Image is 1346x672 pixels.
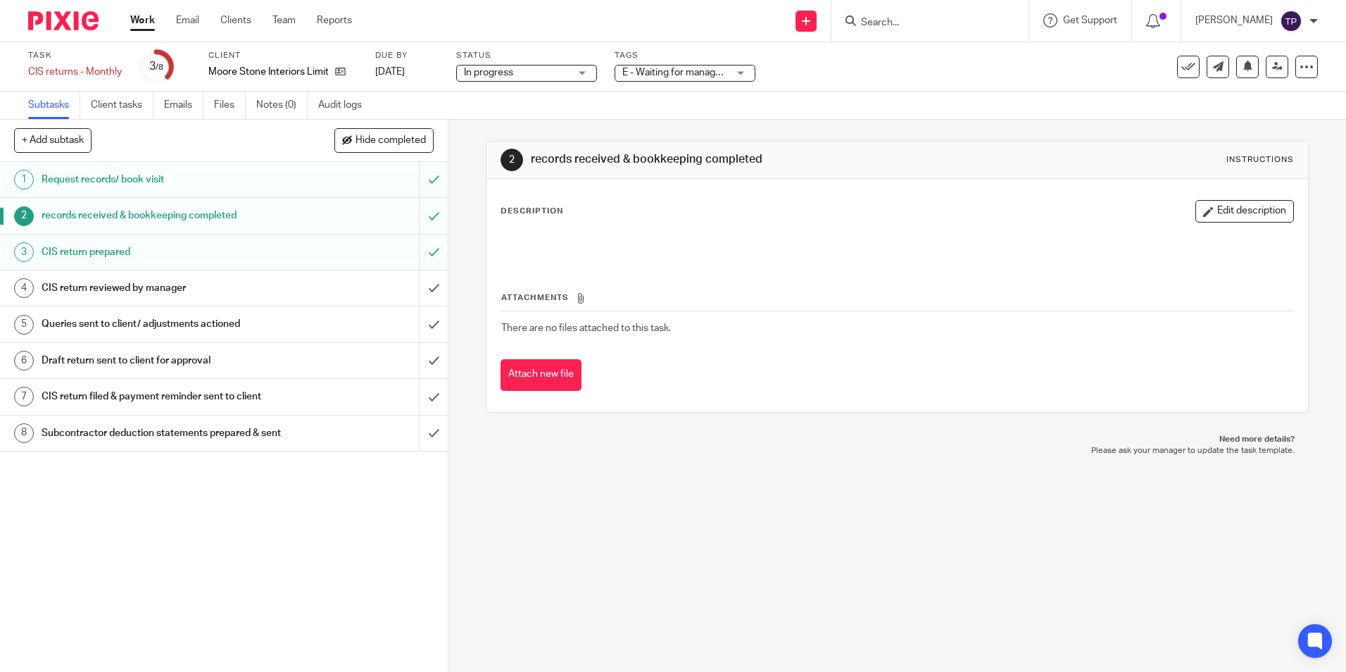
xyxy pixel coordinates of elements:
a: Email [176,13,199,27]
div: 2 [14,206,34,226]
a: Audit logs [318,92,372,119]
div: 2 [501,149,523,171]
button: Edit description [1195,200,1294,223]
input: Search [860,17,986,30]
p: Moore Stone Interiors Limited [208,65,328,79]
h1: Draft return sent to client for approval [42,350,284,371]
span: Get Support [1063,15,1117,25]
a: Work [130,13,155,27]
div: 6 [14,351,34,371]
div: 5 [14,315,34,335]
div: 8 [14,423,34,443]
button: Attach new file [501,359,581,391]
a: Client tasks [91,92,153,119]
button: Hide completed [334,128,434,152]
h1: CIS return prepared [42,242,284,263]
label: Due by [375,50,439,61]
h1: CIS return filed & payment reminder sent to client [42,386,284,407]
img: svg%3E [1280,10,1302,32]
div: 3 [149,58,163,75]
span: There are no files attached to this task. [501,323,671,333]
h1: records received & bookkeeping completed [42,205,284,226]
a: Clients [220,13,251,27]
a: Subtasks [28,92,80,119]
div: CIS returns - Monthly [28,65,122,79]
h1: Queries sent to client/ adjustments actioned [42,313,284,335]
p: Need more details? [500,434,1294,445]
h1: records received & bookkeeping completed [531,152,927,167]
small: /8 [156,63,163,71]
a: Reports [317,13,352,27]
label: Status [456,50,597,61]
span: [DATE] [375,67,405,77]
span: E - Waiting for manager review/approval [622,68,795,77]
h1: Subcontractor deduction statements prepared & sent [42,423,284,444]
h1: CIS return reviewed by manager [42,278,284,299]
div: 3 [14,242,34,262]
span: In progress [464,68,513,77]
div: 4 [14,278,34,298]
a: Notes (0) [256,92,308,119]
label: Client [208,50,358,61]
div: 1 [14,170,34,189]
label: Tags [615,50,755,61]
a: Files [214,92,246,119]
p: Description [501,206,563,217]
h1: Request records/ book visit [42,169,284,190]
p: Please ask your manager to update the task template. [500,445,1294,456]
div: 7 [14,387,34,406]
span: Hide completed [356,135,426,147]
button: + Add subtask [14,128,92,152]
p: [PERSON_NAME] [1195,13,1273,27]
img: Pixie [28,11,99,30]
span: Attachments [501,294,569,301]
div: Instructions [1226,154,1294,166]
a: Team [272,13,296,27]
a: Emails [164,92,203,119]
label: Task [28,50,122,61]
